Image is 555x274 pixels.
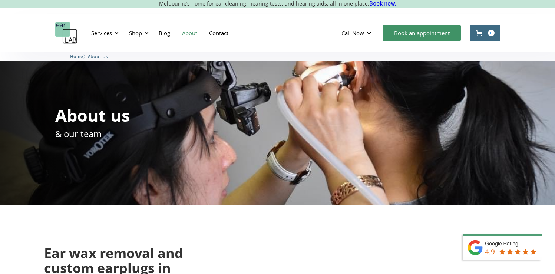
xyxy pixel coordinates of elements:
div: Shop [125,22,151,44]
div: 0 [488,30,495,36]
a: Book an appointment [383,25,461,41]
div: Services [91,29,112,37]
div: Call Now [341,29,364,37]
li: 〉 [70,53,88,60]
a: Blog [153,22,176,44]
div: Shop [129,29,142,37]
span: Home [70,54,83,59]
span: About Us [88,54,108,59]
div: Call Now [336,22,379,44]
a: About [176,22,203,44]
div: Services [87,22,121,44]
a: Home [70,53,83,60]
a: Contact [203,22,234,44]
p: & our team [55,127,102,140]
a: About Us [88,53,108,60]
h1: About us [55,107,130,123]
a: Open cart [470,25,500,41]
a: home [55,22,77,44]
